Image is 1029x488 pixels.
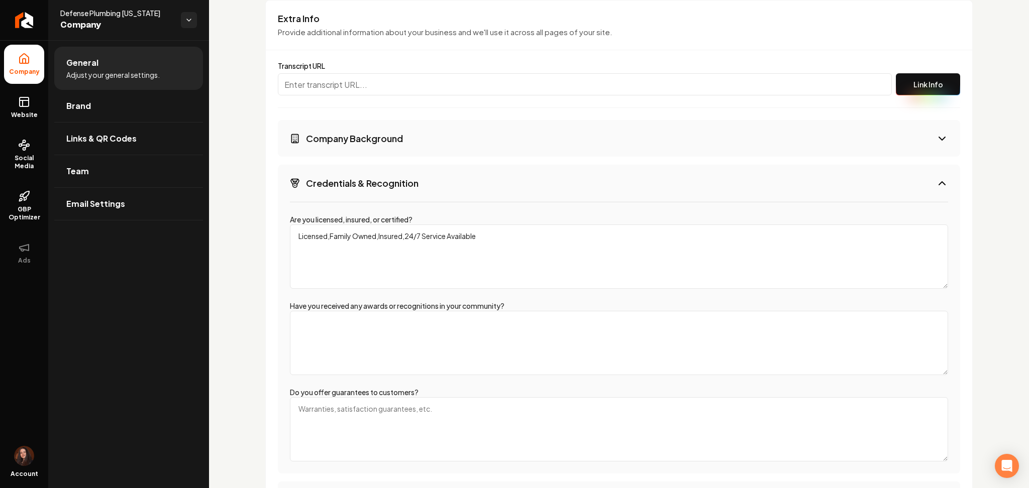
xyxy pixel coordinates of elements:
[11,470,38,478] span: Account
[5,68,44,76] span: Company
[290,301,504,310] label: Have you received any awards or recognitions in your community?
[995,454,1019,478] div: Open Intercom Messenger
[15,12,34,28] img: Rebolt Logo
[66,165,89,177] span: Team
[290,215,413,224] label: Are you licensed, insured, or certified?
[4,154,44,170] span: Social Media
[66,198,125,210] span: Email Settings
[278,201,960,473] div: Credentials & Recognition
[278,73,892,95] input: Enter transcript URL...
[278,120,960,157] button: Company Background
[4,88,44,127] a: Website
[4,233,44,273] button: Ads
[306,132,403,145] h3: Company Background
[66,57,98,69] span: General
[54,123,203,155] a: Links & QR Codes
[54,155,203,187] a: Team
[4,205,44,221] span: GBP Optimizer
[278,62,892,69] label: Transcript URL
[66,133,137,145] span: Links & QR Codes
[14,257,35,265] span: Ads
[4,182,44,229] a: GBP Optimizer
[54,188,203,220] a: Email Settings
[60,8,173,18] span: Defense Plumbing [US_STATE]
[4,131,44,178] a: Social Media
[290,388,419,397] label: Do you offer guarantees to customers?
[278,27,960,38] p: Provide additional information about your business and we'll use it across all pages of your site.
[14,446,34,466] img: Delfina Cavallaro
[278,13,960,25] h3: Extra Info
[278,165,960,201] button: Credentials & Recognition
[306,177,419,189] h3: Credentials & Recognition
[66,100,91,112] span: Brand
[66,70,160,80] span: Adjust your general settings.
[54,90,203,122] a: Brand
[14,446,34,466] button: Open user button
[60,18,173,32] span: Company
[7,111,42,119] span: Website
[896,73,960,95] button: Link Info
